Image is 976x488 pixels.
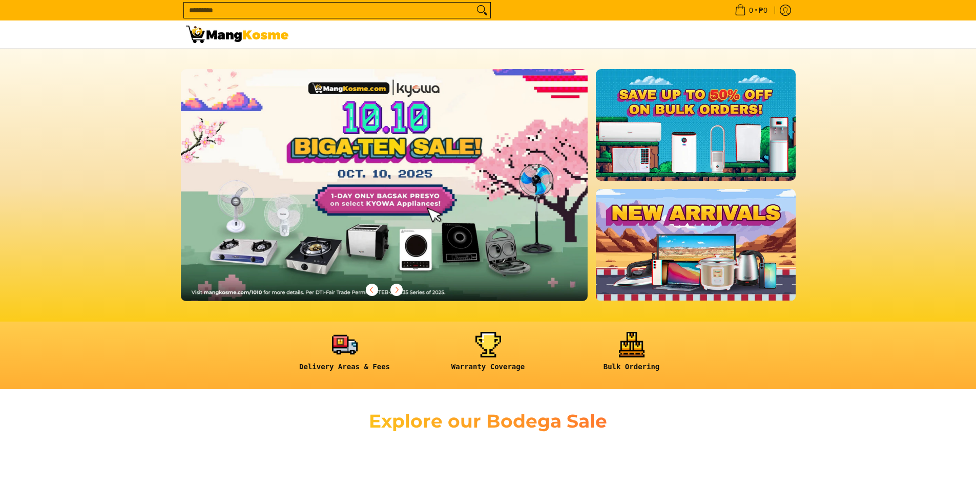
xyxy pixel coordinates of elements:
[385,279,408,301] button: Next
[565,332,698,379] a: <h6><strong>Bulk Ordering</strong></h6>
[181,69,621,317] a: More
[278,332,411,379] a: <h6><strong>Delivery Areas & Fees</strong></h6>
[474,3,490,18] button: Search
[757,7,769,14] span: ₱0
[732,5,771,16] span: •
[747,7,755,14] span: 0
[361,279,383,301] button: Previous
[422,332,555,379] a: <h6><strong>Warranty Coverage</strong></h6>
[186,26,288,43] img: Mang Kosme: Your Home Appliances Warehouse Sale Partner!
[340,410,637,433] h2: Explore our Bodega Sale
[299,20,791,48] nav: Main Menu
